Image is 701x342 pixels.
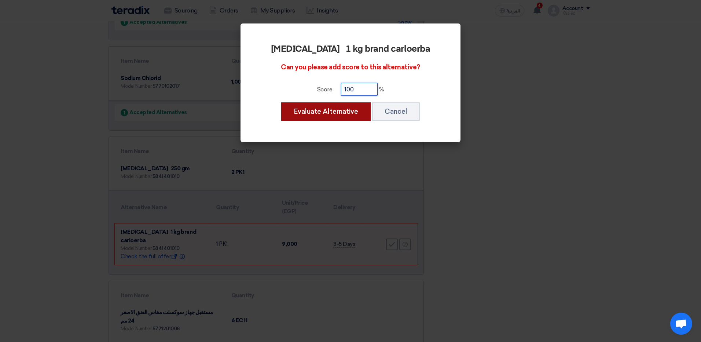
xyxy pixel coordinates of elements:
[317,85,333,94] label: Score
[281,63,420,71] span: Can you please add score to this alternative?
[670,313,692,335] a: Open chat
[281,102,371,121] button: Evaluate Alternative
[341,83,378,96] input: Please enter the technical evaluation for this alternative item...
[261,44,440,54] h2: [MEDICAL_DATA] 1 kg brand carloerba
[372,102,420,121] button: Cancel
[261,83,440,96] div: %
